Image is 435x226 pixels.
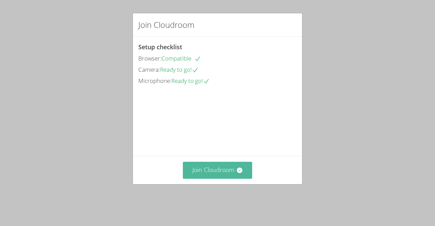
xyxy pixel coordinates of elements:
span: Camera: [138,66,160,73]
h2: Join Cloudroom [138,19,194,31]
span: Microphone: [138,77,171,85]
span: Ready to go! [160,66,198,73]
span: Ready to go! [171,77,210,85]
button: Join Cloudroom [183,162,253,178]
span: Setup checklist [138,43,182,51]
span: Compatible [161,54,201,62]
span: Browser: [138,54,161,62]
